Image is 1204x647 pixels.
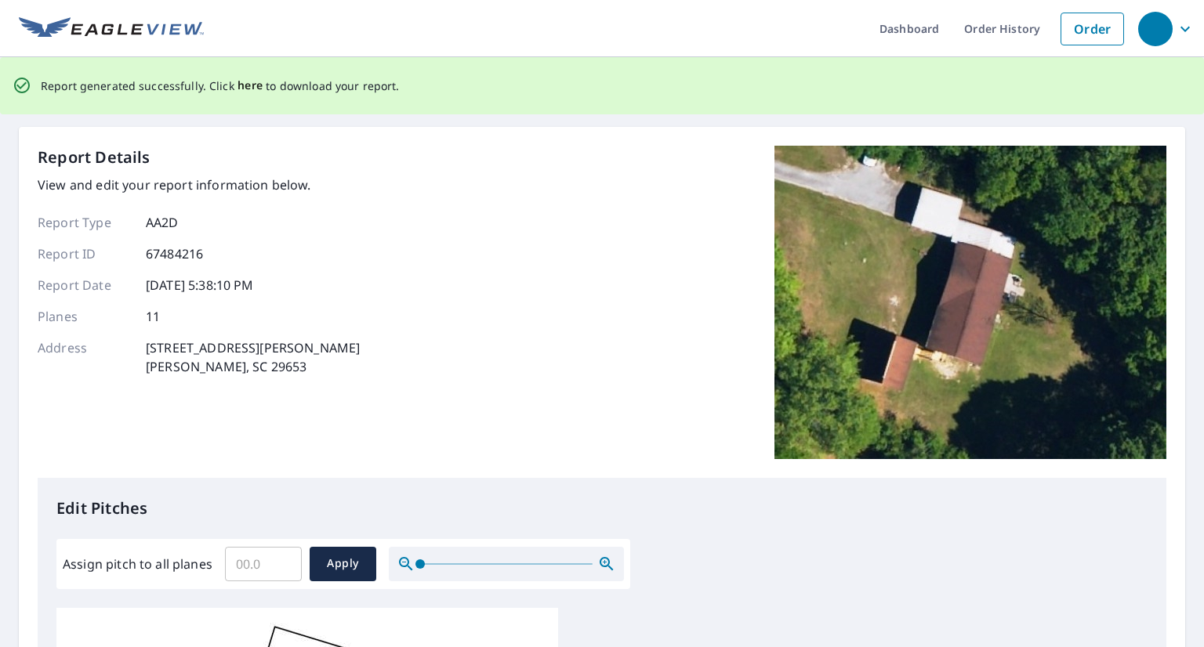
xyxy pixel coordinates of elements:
[322,554,364,573] span: Apply
[238,76,263,96] button: here
[41,76,400,96] p: Report generated successfully. Click to download your report.
[310,547,376,581] button: Apply
[146,338,360,376] p: [STREET_ADDRESS][PERSON_NAME] [PERSON_NAME], SC 29653
[19,17,204,41] img: EV Logo
[146,307,160,326] p: 11
[774,146,1166,459] img: Top image
[63,555,212,573] label: Assign pitch to all planes
[38,276,132,295] p: Report Date
[56,497,1148,520] p: Edit Pitches
[146,276,254,295] p: [DATE] 5:38:10 PM
[38,244,132,263] p: Report ID
[146,244,203,263] p: 67484216
[38,338,132,376] p: Address
[38,213,132,232] p: Report Type
[38,175,360,194] p: View and edit your report information below.
[1061,13,1124,45] a: Order
[38,307,132,326] p: Planes
[225,542,302,586] input: 00.0
[38,146,150,169] p: Report Details
[146,213,179,232] p: AA2D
